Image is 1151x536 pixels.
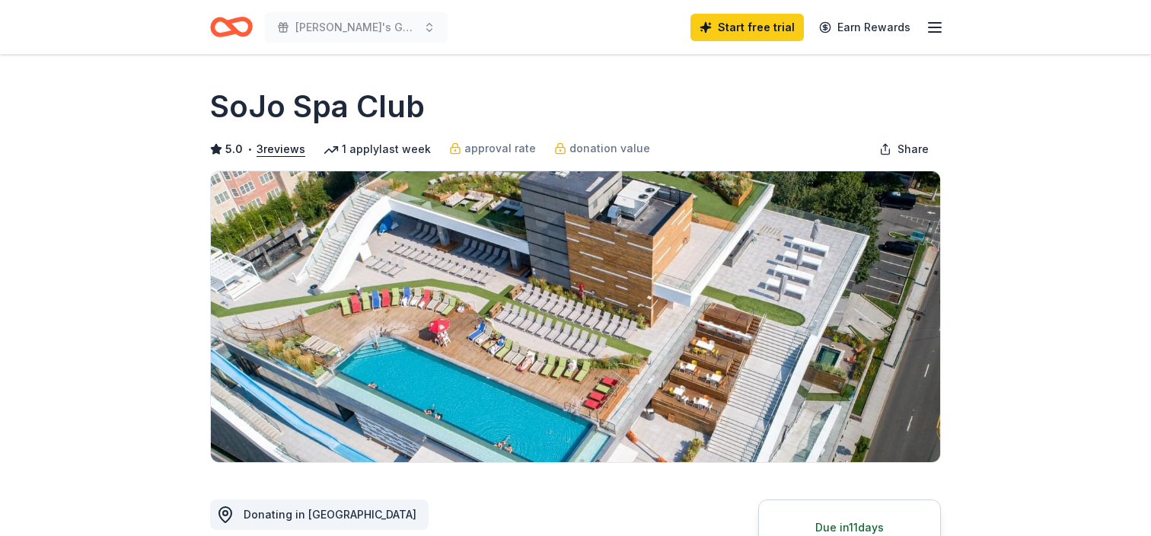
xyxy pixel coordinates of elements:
button: Share [867,134,941,164]
img: Image for SoJo Spa Club [211,171,940,462]
a: donation value [554,139,650,158]
div: 1 apply last week [324,140,431,158]
a: Earn Rewards [810,14,920,41]
span: 5.0 [225,140,243,158]
a: approval rate [449,139,536,158]
span: donation value [569,139,650,158]
button: [PERSON_NAME]'s Garden Luncheon [265,12,448,43]
button: 3reviews [257,140,305,158]
span: Donating in [GEOGRAPHIC_DATA] [244,508,416,521]
span: [PERSON_NAME]'s Garden Luncheon [295,18,417,37]
span: • [247,143,253,155]
h1: SoJo Spa Club [210,85,425,128]
span: Share [898,140,929,158]
a: Start free trial [690,14,804,41]
a: Home [210,9,253,45]
span: approval rate [464,139,536,158]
